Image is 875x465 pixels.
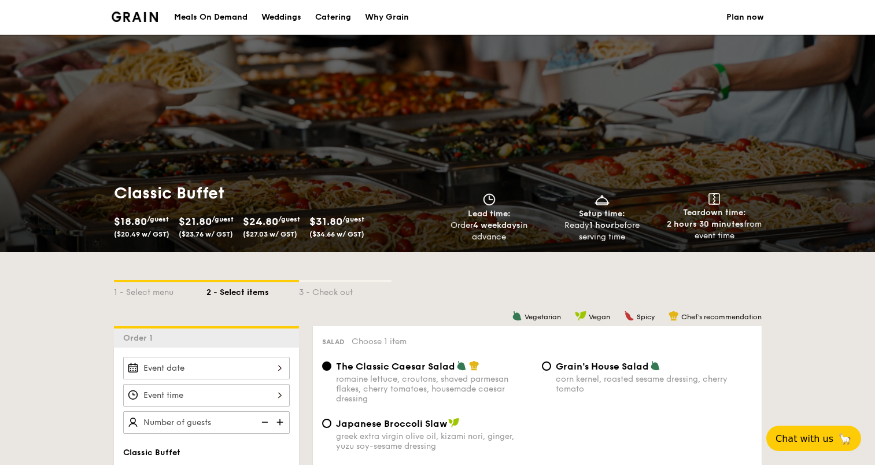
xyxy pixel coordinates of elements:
[212,215,234,223] span: /guest
[272,411,290,433] img: icon-add.58712e84.svg
[112,12,158,22] img: Grain
[669,311,679,321] img: icon-chef-hat.a58ddaea.svg
[114,282,206,298] div: 1 - Select menu
[322,338,345,346] span: Salad
[243,215,278,228] span: $24.80
[766,426,861,451] button: Chat with us🦙
[683,208,746,217] span: Teardown time:
[255,411,272,433] img: icon-reduce.1d2dbef1.svg
[114,215,147,228] span: $18.80
[512,311,522,321] img: icon-vegetarian.fe4039eb.svg
[681,313,762,321] span: Chef's recommendation
[342,215,364,223] span: /guest
[322,419,331,428] input: Japanese Broccoli Slawgreek extra virgin olive oil, kizami nori, ginger, yuzu soy-sesame dressing
[336,418,447,429] span: Japanese Broccoli Slaw
[650,360,660,371] img: icon-vegetarian.fe4039eb.svg
[667,219,744,229] strong: 2 hours 30 minutes
[556,361,649,372] span: Grain's House Salad
[469,360,479,371] img: icon-chef-hat.a58ddaea.svg
[624,311,634,321] img: icon-spicy.37a8142b.svg
[206,282,299,298] div: 2 - Select items
[336,361,455,372] span: The Classic Caesar Salad
[448,418,460,428] img: icon-vegan.f8ff3823.svg
[556,374,752,394] div: corn kernel, roasted sesame dressing, cherry tomato
[708,193,720,205] img: icon-teardown.65201eee.svg
[114,230,169,238] span: ($20.49 w/ GST)
[179,215,212,228] span: $21.80
[525,313,561,321] span: Vegetarian
[438,220,541,243] div: Order in advance
[309,215,342,228] span: $31.80
[309,230,364,238] span: ($34.66 w/ GST)
[123,333,157,343] span: Order 1
[575,311,586,321] img: icon-vegan.f8ff3823.svg
[593,193,611,206] img: icon-dish.430c3a2e.svg
[456,360,467,371] img: icon-vegetarian.fe4039eb.svg
[123,448,180,457] span: Classic Buffet
[179,230,233,238] span: ($23.76 w/ GST)
[123,384,290,407] input: Event time
[481,193,498,206] img: icon-clock.2db775ea.svg
[473,220,520,230] strong: 4 weekdays
[542,361,551,371] input: Grain's House Saladcorn kernel, roasted sesame dressing, cherry tomato
[336,374,533,404] div: romaine lettuce, croutons, shaved parmesan flakes, cherry tomatoes, housemade caesar dressing
[322,361,331,371] input: The Classic Caesar Saladromaine lettuce, croutons, shaved parmesan flakes, cherry tomatoes, house...
[336,431,533,451] div: greek extra virgin olive oil, kizami nori, ginger, yuzu soy-sesame dressing
[123,357,290,379] input: Event date
[838,432,852,445] span: 🦙
[299,282,392,298] div: 3 - Check out
[123,411,290,434] input: Number of guests
[550,220,654,243] div: Ready before serving time
[776,433,833,444] span: Chat with us
[663,219,766,242] div: from event time
[278,215,300,223] span: /guest
[352,337,407,346] span: Choose 1 item
[589,220,614,230] strong: 1 hour
[243,230,297,238] span: ($27.03 w/ GST)
[112,12,158,22] a: Logotype
[114,183,433,204] h1: Classic Buffet
[468,209,511,219] span: Lead time:
[147,215,169,223] span: /guest
[579,209,625,219] span: Setup time:
[589,313,610,321] span: Vegan
[637,313,655,321] span: Spicy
